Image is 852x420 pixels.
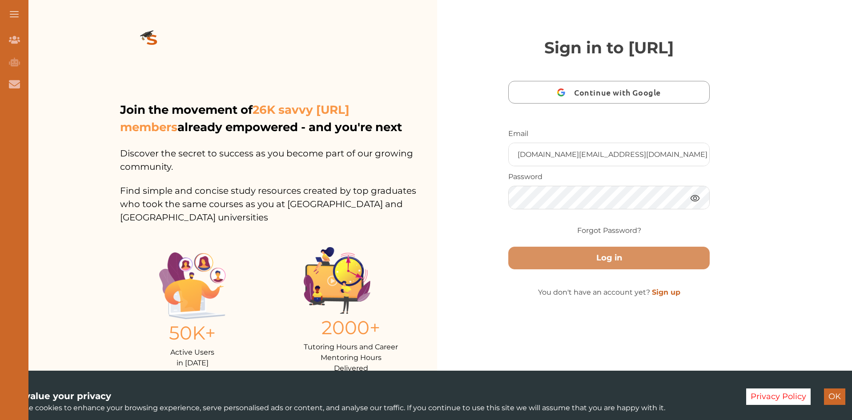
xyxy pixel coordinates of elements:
[508,128,710,139] p: Email
[577,225,641,236] a: Forgot Password?
[120,16,184,66] img: logo
[508,287,710,298] p: You don't have an account yet?
[159,252,226,319] img: Illustration.25158f3c.png
[508,36,710,60] p: Sign in to [URL]
[120,136,437,173] p: Discover the secret to success as you become part of our growing community.
[120,173,437,224] p: Find simple and concise study resources created by top graduates who took the same courses as you...
[304,247,370,314] img: Group%201403.ccdcecb8.png
[509,143,709,166] input: Enter your username or email
[7,389,733,413] div: We use cookies to enhance your browsing experience, serve personalised ads or content, and analys...
[304,314,398,342] p: 2000+
[690,192,700,204] img: eye.3286bcf0.webp
[508,81,710,104] button: Continue with Google
[824,388,845,405] button: Accept cookies
[120,101,435,136] p: Join the movement of already empowered - and you're next
[159,319,226,347] p: 50K+
[574,82,665,103] span: Continue with Google
[304,342,398,374] p: Tutoring Hours and Career Mentoring Hours Delivered
[508,247,710,269] button: Log in
[508,172,710,182] p: Password
[159,347,226,368] p: Active Users in [DATE]
[652,288,680,296] a: Sign up
[746,388,811,405] button: Decline cookies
